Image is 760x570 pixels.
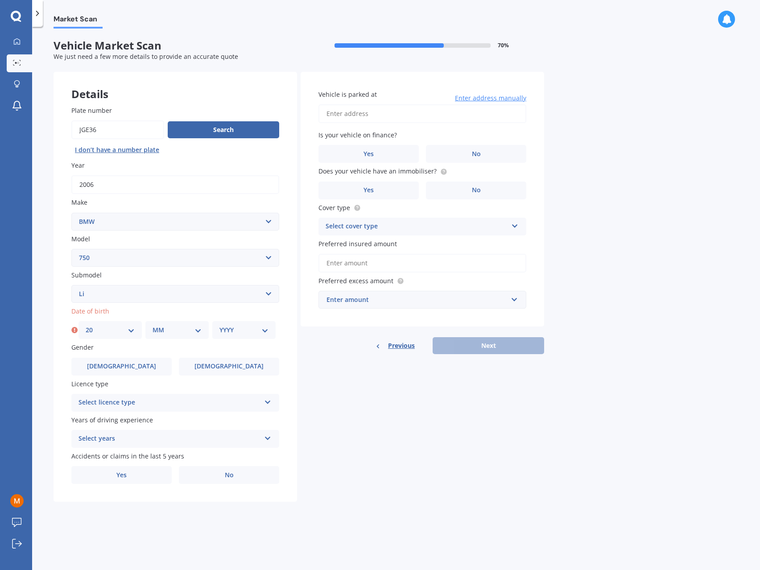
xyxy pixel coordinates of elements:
[54,15,103,27] span: Market Scan
[472,186,481,194] span: No
[71,343,94,352] span: Gender
[194,363,264,370] span: [DEMOGRAPHIC_DATA]
[326,221,508,232] div: Select cover type
[318,167,437,176] span: Does your vehicle have an immobiliser?
[71,380,108,388] span: Licence type
[318,277,393,285] span: Preferred excess amount
[71,307,109,315] span: Date of birth
[71,175,279,194] input: YYYY
[363,186,374,194] span: Yes
[318,254,526,273] input: Enter amount
[318,240,397,248] span: Preferred insured amount
[498,42,509,49] span: 70 %
[318,131,397,139] span: Is your vehicle on finance?
[71,198,87,207] span: Make
[363,150,374,158] span: Yes
[71,106,112,115] span: Plate number
[71,271,102,279] span: Submodel
[318,104,526,123] input: Enter address
[71,143,163,157] button: I don’t have a number plate
[54,39,299,52] span: Vehicle Market Scan
[71,416,153,424] span: Years of driving experience
[116,471,127,479] span: Yes
[225,471,234,479] span: No
[168,121,279,138] button: Search
[326,295,508,305] div: Enter amount
[318,203,350,212] span: Cover type
[54,72,297,99] div: Details
[71,161,85,169] span: Year
[71,120,164,139] input: Enter plate number
[388,339,415,352] span: Previous
[318,90,377,99] span: Vehicle is parked at
[455,94,526,103] span: Enter address manually
[10,494,24,508] img: ACg8ocL2bA1wsFd-wUIO5IJvNBWzKa8dvia6E-VyXSTxkfgvmGA6Vg=s96-c
[78,434,260,444] div: Select years
[71,452,184,460] span: Accidents or claims in the last 5 years
[71,235,90,243] span: Model
[78,397,260,408] div: Select licence type
[472,150,481,158] span: No
[54,52,238,61] span: We just need a few more details to provide an accurate quote
[87,363,156,370] span: [DEMOGRAPHIC_DATA]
